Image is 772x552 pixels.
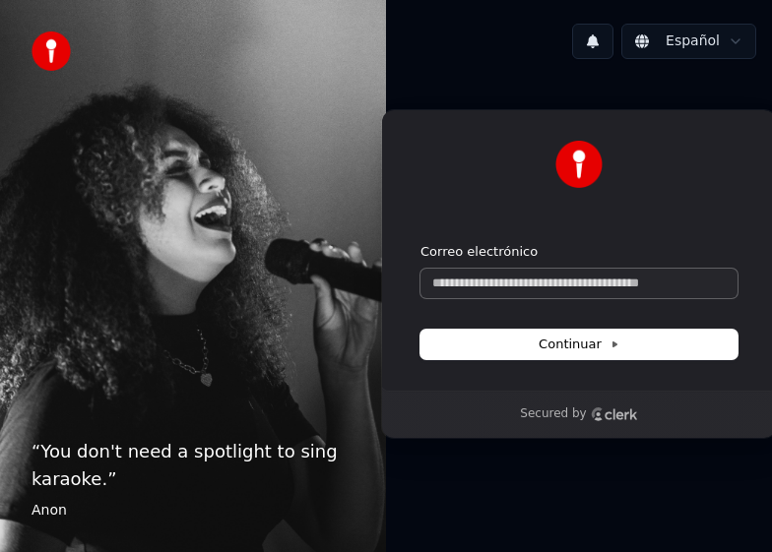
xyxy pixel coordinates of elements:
img: youka [32,31,71,71]
p: “ You don't need a spotlight to sing karaoke. ” [32,438,354,493]
a: Clerk logo [591,407,638,421]
footer: Anon [32,501,354,521]
label: Correo electrónico [420,243,538,261]
span: Continuar [539,336,619,353]
img: Youka [555,141,603,188]
p: Secured by [520,406,586,422]
button: Continuar [420,330,738,359]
